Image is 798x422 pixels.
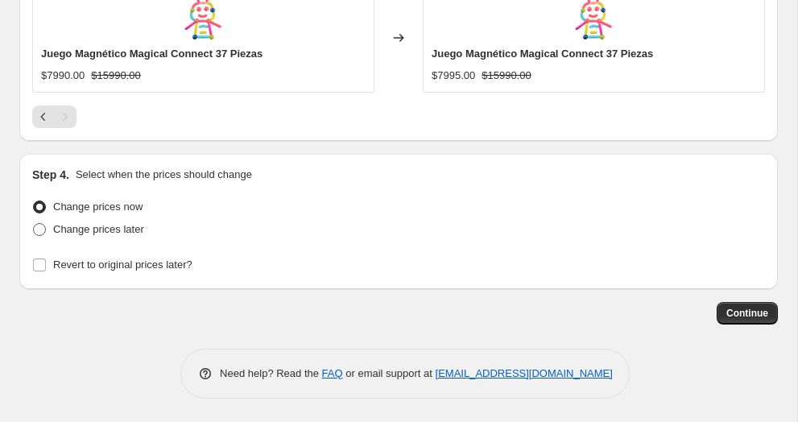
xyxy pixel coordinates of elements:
nav: Pagination [32,105,76,128]
p: Select when the prices should change [76,167,252,183]
a: FAQ [322,367,343,379]
strike: $15990.00 [91,68,140,84]
span: Juego Magnético Magical Connect 37 Piezas [432,48,653,60]
div: $7995.00 [432,68,475,84]
div: $7990.00 [41,68,85,84]
button: Previous [32,105,55,128]
span: Revert to original prices later? [53,259,192,271]
button: Continue [717,302,778,325]
span: or email support at [343,367,436,379]
h2: Step 4. [32,167,69,183]
a: [EMAIL_ADDRESS][DOMAIN_NAME] [436,367,613,379]
span: Change prices later [53,223,144,235]
strike: $15990.00 [482,68,531,84]
span: Need help? Read the [220,367,322,379]
span: Continue [726,307,768,320]
span: Change prices now [53,201,143,213]
span: Juego Magnético Magical Connect 37 Piezas [41,48,263,60]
